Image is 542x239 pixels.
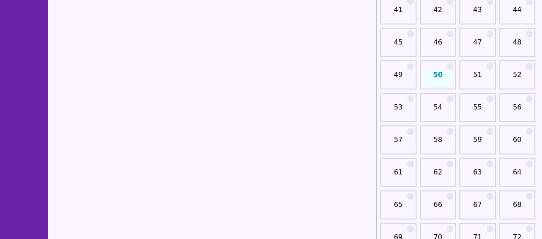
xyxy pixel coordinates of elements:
[502,102,533,119] a: 56
[383,102,414,119] a: 53
[383,167,414,184] a: 61
[422,200,454,217] a: 66
[502,200,533,217] a: 68
[502,37,533,54] a: 48
[383,37,414,54] a: 45
[502,5,533,22] a: 44
[422,37,454,54] a: 46
[462,70,493,87] a: 51
[383,5,414,22] a: 41
[383,70,414,87] a: 49
[422,5,454,22] a: 42
[502,167,533,184] a: 64
[422,70,454,87] a: 50
[383,135,414,152] a: 57
[462,135,493,152] a: 59
[383,200,414,217] a: 65
[462,5,493,22] a: 43
[462,102,493,119] a: 55
[502,70,533,87] a: 52
[422,135,454,152] a: 58
[462,167,493,184] a: 63
[502,135,533,152] a: 60
[462,200,493,217] a: 67
[422,167,454,184] a: 62
[462,37,493,54] a: 47
[422,102,454,119] a: 54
